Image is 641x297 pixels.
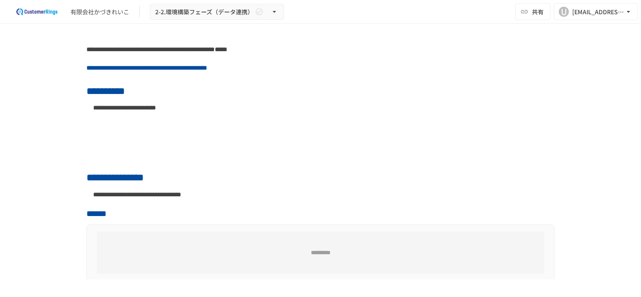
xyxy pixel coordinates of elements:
[155,7,253,17] span: 2-2.環境構築フェーズ（データ連携）
[515,3,550,20] button: 共有
[559,7,569,17] div: U
[532,7,544,16] span: 共有
[150,4,284,20] button: 2-2.環境構築フェーズ（データ連携）
[70,8,129,16] div: 有限会社かづきれいこ
[10,5,64,18] img: 2eEvPB0nRDFhy0583kMjGN2Zv6C2P7ZKCFl8C3CzR0M
[554,3,638,20] button: U[EMAIL_ADDRESS][DOMAIN_NAME]
[572,7,624,17] div: [EMAIL_ADDRESS][DOMAIN_NAME]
